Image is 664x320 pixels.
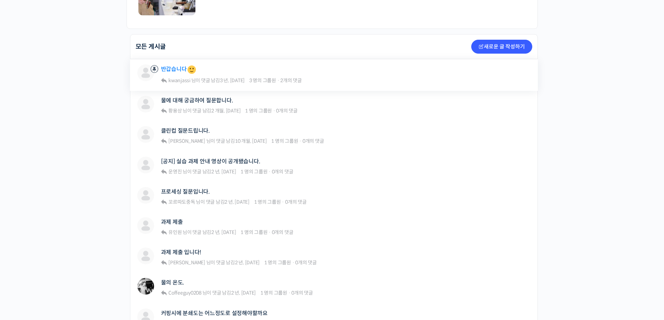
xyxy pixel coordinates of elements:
span: 홈 [22,231,26,237]
a: 과제 제출 [161,219,183,225]
span: 2개의 댓글 [280,77,302,84]
span: · [288,290,291,296]
span: · [273,108,275,114]
a: 3 년, [DATE] [220,77,245,84]
a: [공지] 실습 과제 안내 영상이 공개됐습니다. [161,158,260,165]
span: 3 명의 그룹원 [249,77,276,84]
span: 0개의 댓글 [285,199,307,205]
span: 1 명의 그룹원 [260,290,287,296]
a: 2 년, [DATE] [231,290,256,296]
span: [PERSON_NAME] [168,259,205,266]
a: 유인원 [167,229,182,235]
span: 0개의 댓글 [276,108,298,114]
a: 2 년, [DATE] [211,229,236,235]
span: 님이 댓글 남김 [167,199,250,205]
a: 물에 대해 궁금하여 질문합니다. [161,97,233,104]
span: 0개의 댓글 [291,290,313,296]
a: 반갑습니다 [161,64,197,75]
a: 10 개월, [DATE] [235,138,267,144]
a: 꼬르따도중독 [167,199,195,205]
a: 과제 제출 입니다! [161,249,201,256]
span: 0개의 댓글 [295,259,317,266]
span: 대화 [64,232,72,237]
span: 님이 댓글 남김 [167,77,245,84]
span: · [299,138,302,144]
span: Coffeeguy0208 [168,290,201,296]
span: · [282,199,284,205]
a: 클린컵 질문드립니다. [161,127,210,134]
span: · [268,229,271,235]
a: 홈 [2,221,46,238]
span: 1 명의 그룹원 [241,169,267,175]
span: 1 명의 그룹원 [245,108,272,114]
span: · [268,169,271,175]
a: 새로운 글 작성하기 [471,40,532,54]
a: 2 년, [DATE] [224,199,249,205]
span: · [292,259,295,266]
span: 님이 댓글 남김 [167,169,236,175]
span: kwanjassi [168,77,190,84]
a: [PERSON_NAME] [167,138,205,144]
span: 님이 댓글 남김 [167,259,260,266]
span: 님이 댓글 남김 [167,108,241,114]
span: 님이 댓글 남김 [167,290,256,296]
span: 황용상 [168,108,182,114]
a: 황용상 [167,108,182,114]
a: 2 년, [DATE] [211,169,236,175]
a: 2 개월, [DATE] [211,108,241,114]
a: [PERSON_NAME] [167,259,205,266]
a: 설정 [90,221,134,238]
img: 🙂 [188,65,196,74]
span: · [277,77,280,84]
h2: 모든 게시글 [136,44,166,50]
span: 1 명의 그룹원 [271,138,298,144]
a: 커핑시에 분쇄도는 어느정도로 설정해야할까요 [161,310,268,317]
span: 꼬르따도중독 [168,199,195,205]
span: 1 명의 그룹원 [254,199,281,205]
span: [PERSON_NAME] [168,138,205,144]
a: Coffeeguy0208 [167,290,201,296]
span: 유인원 [168,229,182,235]
span: 님이 댓글 남김 [167,138,267,144]
a: 프로세싱 질문입니다. [161,188,210,195]
span: 1 명의 그룹원 [264,259,291,266]
span: 님이 댓글 남김 [167,229,236,235]
span: 0개의 댓글 [272,169,293,175]
a: 2 년, [DATE] [235,259,260,266]
a: 물의 온도. [161,279,184,286]
span: 설정 [108,231,116,237]
a: 대화 [46,221,90,238]
a: kwanjassi [167,77,190,84]
span: 운영진 [168,169,182,175]
span: 0개의 댓글 [272,229,293,235]
span: 1 명의 그룹원 [241,229,267,235]
a: 운영진 [167,169,182,175]
span: 0개의 댓글 [303,138,324,144]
